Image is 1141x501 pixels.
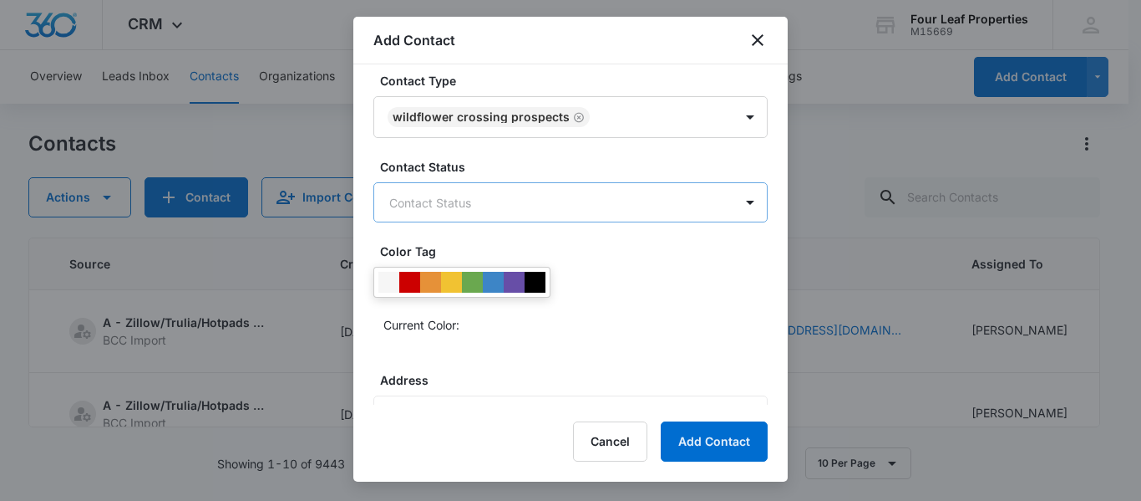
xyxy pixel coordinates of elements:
label: Contact Type [380,72,774,89]
div: #674ea7 [504,272,525,293]
p: Current Color: [383,316,459,334]
label: Color Tag [380,243,774,260]
div: #F6F6F6 [378,272,399,293]
h1: Add Contact [373,30,455,50]
label: Contact Status [380,158,774,176]
div: Wildflower Crossing Prospects [393,111,570,123]
div: #6aa84f [462,272,483,293]
div: Remove Wildflower Crossing Prospects [570,111,585,123]
div: #CC0000 [399,272,420,293]
div: #f1c232 [441,272,462,293]
div: #000000 [525,272,545,293]
label: Address [380,371,774,389]
div: #e69138 [420,272,441,293]
button: Cancel [573,422,647,462]
button: close [748,30,768,50]
button: Add Contact [661,422,768,462]
div: #3d85c6 [483,272,504,293]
